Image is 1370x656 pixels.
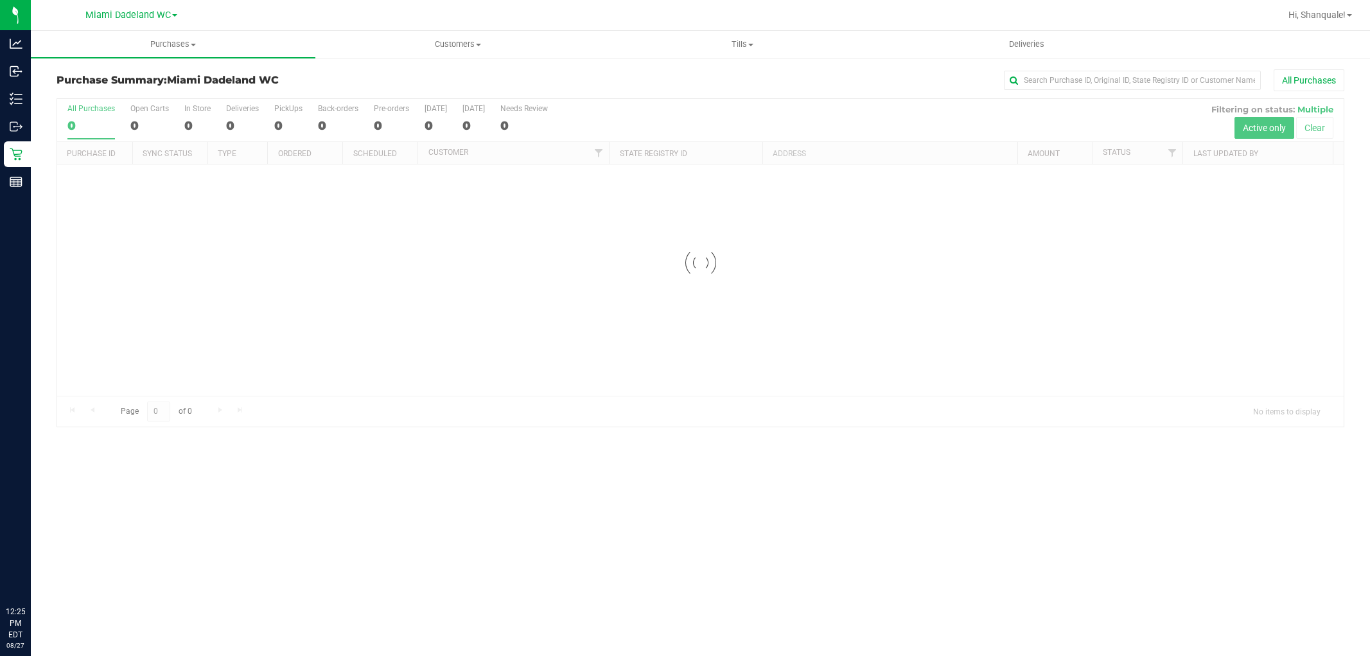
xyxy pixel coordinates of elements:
[10,65,22,78] inline-svg: Inbound
[85,10,171,21] span: Miami Dadeland WC
[13,553,51,592] iframe: Resource center
[31,31,315,58] a: Purchases
[315,31,600,58] a: Customers
[884,31,1169,58] a: Deliveries
[10,93,22,105] inline-svg: Inventory
[10,37,22,50] inline-svg: Analytics
[10,120,22,133] inline-svg: Outbound
[6,641,25,650] p: 08/27
[316,39,599,50] span: Customers
[601,39,884,50] span: Tills
[57,75,486,86] h3: Purchase Summary:
[31,39,315,50] span: Purchases
[6,606,25,641] p: 12:25 PM EDT
[10,175,22,188] inline-svg: Reports
[1004,71,1261,90] input: Search Purchase ID, Original ID, State Registry ID or Customer Name...
[1274,69,1344,91] button: All Purchases
[167,74,279,86] span: Miami Dadeland WC
[10,148,22,161] inline-svg: Retail
[992,39,1062,50] span: Deliveries
[1288,10,1346,20] span: Hi, Shanquale!
[600,31,884,58] a: Tills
